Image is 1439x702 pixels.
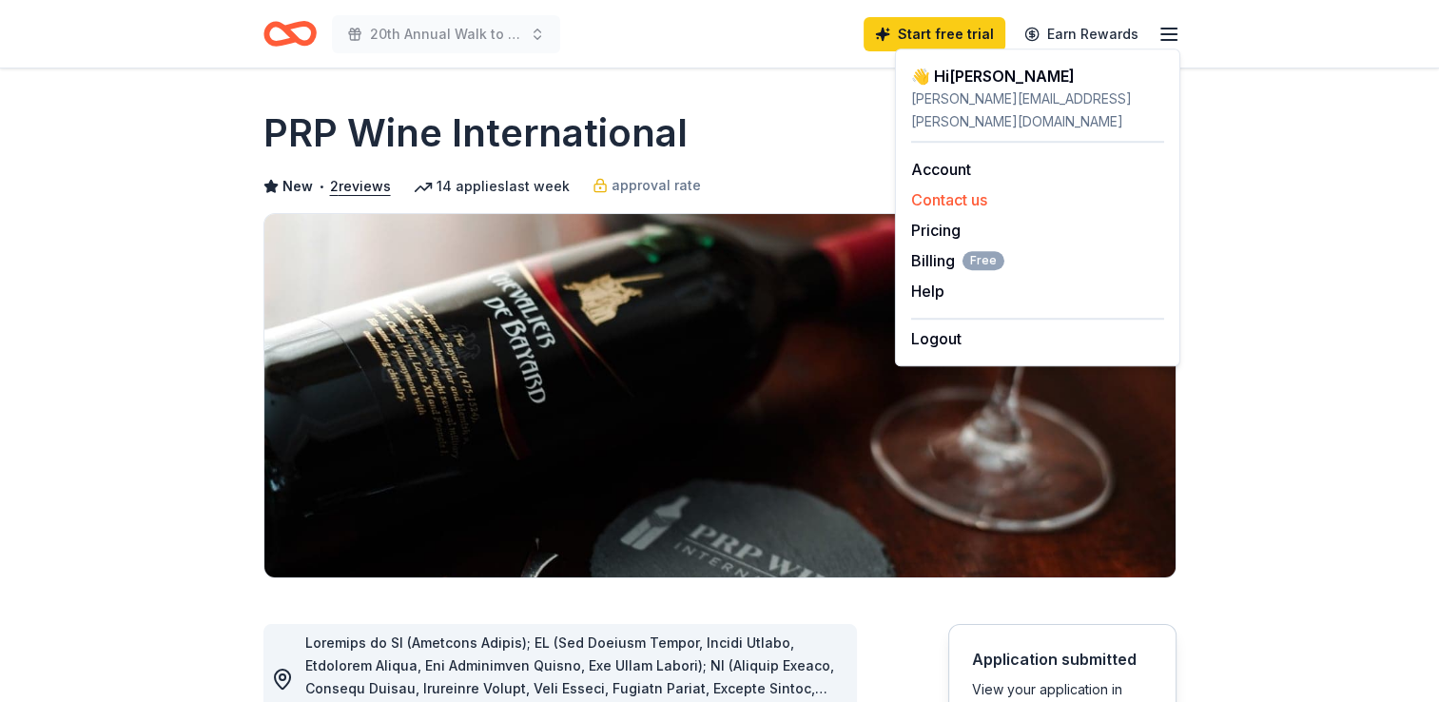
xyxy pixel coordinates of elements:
span: Free [963,251,1004,270]
span: • [318,179,324,194]
img: Image for PRP Wine International [264,214,1176,577]
a: approval rate [593,174,701,197]
span: Billing [911,249,1004,272]
a: Home [263,11,317,56]
button: Contact us [911,188,987,211]
span: approval rate [612,174,701,197]
span: 20th Annual Walk to Prevent [MEDICAL_DATA] [370,23,522,46]
a: Start free trial [864,17,1005,51]
button: BillingFree [911,249,1004,272]
div: [PERSON_NAME][EMAIL_ADDRESS][PERSON_NAME][DOMAIN_NAME] [911,88,1164,133]
div: 14 applies last week [414,175,570,198]
a: Earn Rewards [1013,17,1150,51]
a: Account [911,160,971,179]
div: 👋 Hi [PERSON_NAME] [911,65,1164,88]
button: 20th Annual Walk to Prevent [MEDICAL_DATA] [332,15,560,53]
button: 2reviews [330,175,391,198]
button: Help [911,280,944,302]
div: Application submitted [972,648,1153,671]
a: Pricing [911,221,961,240]
h1: PRP Wine International [263,107,688,160]
span: New [282,175,313,198]
button: Logout [911,327,962,350]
